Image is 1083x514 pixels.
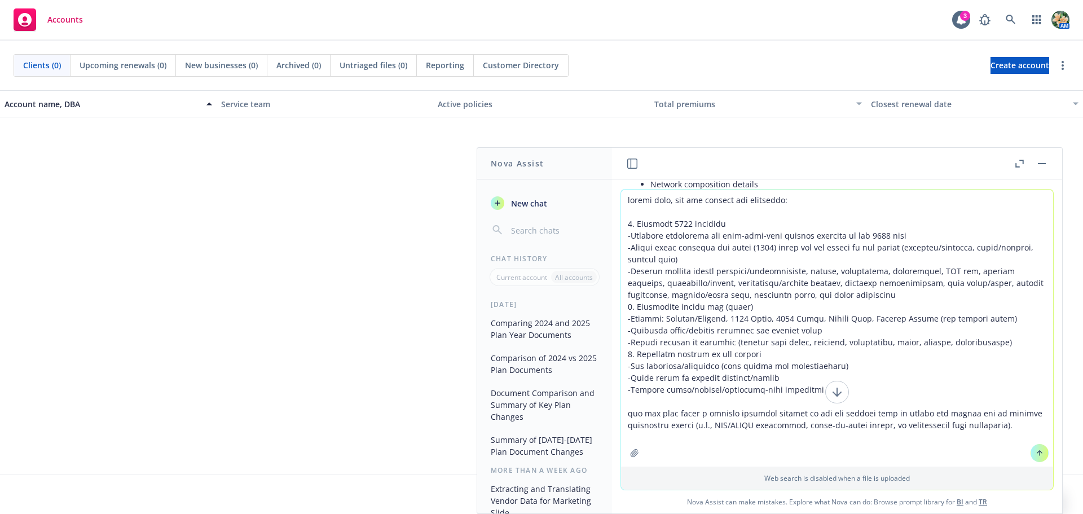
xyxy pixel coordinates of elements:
span: Clients (0) [23,59,61,71]
button: Document Comparison and Summary of Key Plan Changes [486,384,603,426]
span: New chat [509,197,547,209]
span: Accounts [47,15,83,24]
span: Nova Assist can make mistakes. Explore what Nova can do: Browse prompt library for and [617,490,1058,513]
div: Total premiums [654,98,849,110]
img: photo [1051,11,1069,29]
button: Service team [217,90,433,117]
button: New chat [486,193,603,213]
span: Customer Directory [483,59,559,71]
div: Chat History [477,254,612,263]
span: Create account [990,55,1049,76]
button: Total premiums [650,90,866,117]
span: Untriaged files (0) [340,59,407,71]
textarea: loremi dolo, sit ame consect adi elitseddo: 4. Eiusmodt 5722 incididu -Utlabore etdolorema ali en... [621,190,1053,467]
a: Search [1000,8,1022,31]
span: New businesses (0) [185,59,258,71]
span: Archived (0) [276,59,321,71]
li: Network composition details [650,176,1033,192]
button: Comparing 2024 and 2025 Plan Year Documents [486,314,603,344]
a: Accounts [9,4,87,36]
a: more [1056,59,1069,72]
div: More than a week ago [477,465,612,475]
a: Report a Bug [974,8,996,31]
div: Account name, DBA [5,98,200,110]
a: BI [957,497,963,507]
button: Comparison of 2024 vs 2025 Plan Documents [486,349,603,379]
button: Active policies [433,90,650,117]
div: 3 [960,11,970,21]
div: Service team [221,98,429,110]
a: TR [979,497,987,507]
p: All accounts [555,273,593,282]
input: Search chats [509,222,598,238]
p: Web search is disabled when a file is uploaded [628,473,1046,483]
div: Closest renewal date [871,98,1066,110]
a: Switch app [1025,8,1048,31]
p: Current account [496,273,547,282]
div: Active policies [438,98,645,110]
div: [DATE] [477,300,612,309]
h1: Nova Assist [491,157,544,169]
button: Summary of [DATE]-[DATE] Plan Document Changes [486,430,603,461]
span: Reporting [426,59,464,71]
span: Upcoming renewals (0) [80,59,166,71]
a: Create account [990,57,1049,74]
button: Closest renewal date [866,90,1083,117]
